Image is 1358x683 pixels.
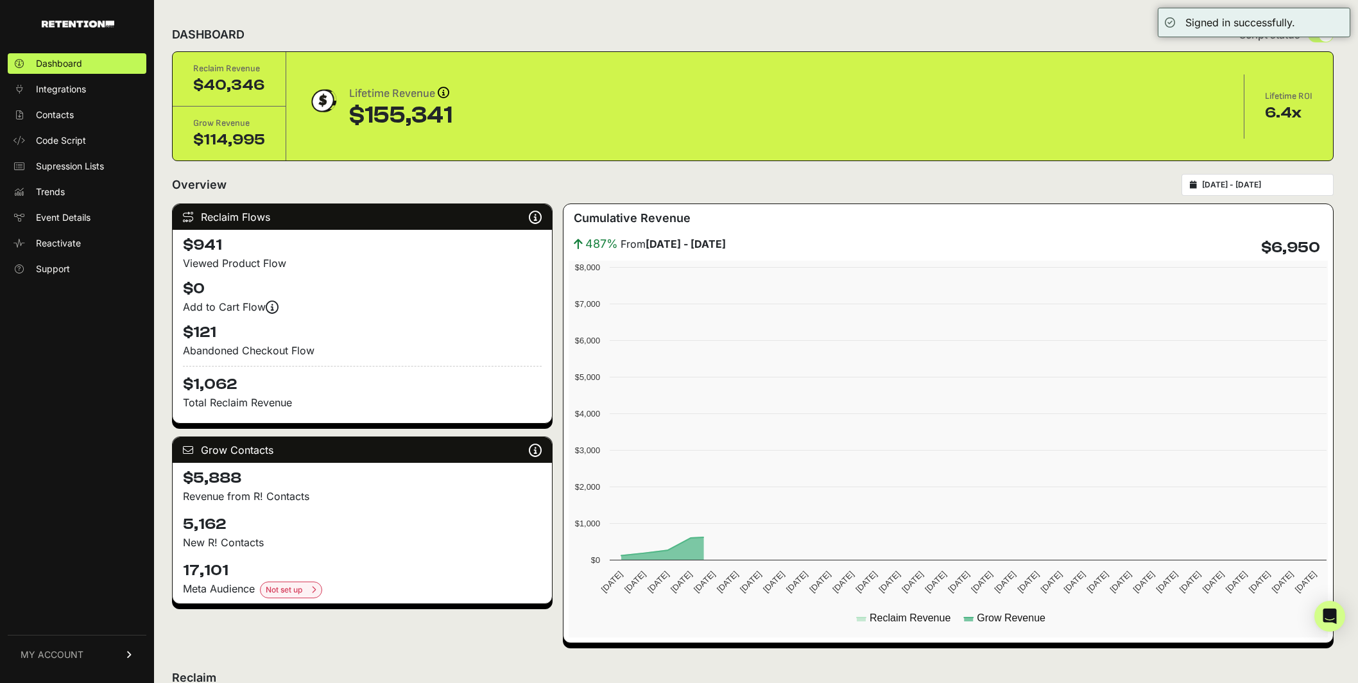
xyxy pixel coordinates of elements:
[575,409,600,419] text: $4,000
[1154,569,1179,594] text: [DATE]
[854,569,879,594] text: [DATE]
[646,238,726,250] strong: [DATE] - [DATE]
[574,209,691,227] h3: Cumulative Revenue
[172,176,227,194] h2: Overview
[599,569,624,594] text: [DATE]
[349,85,452,103] div: Lifetime Revenue
[623,569,648,594] text: [DATE]
[575,336,600,345] text: $6,000
[36,160,104,173] span: Supression Lists
[923,569,948,594] text: [DATE]
[1269,569,1294,594] text: [DATE]
[575,372,600,382] text: $5,000
[1108,569,1133,594] text: [DATE]
[692,569,717,594] text: [DATE]
[8,233,146,254] a: Reactivate
[8,259,146,279] a: Support
[1314,601,1345,632] div: Open Intercom Messenger
[1200,569,1225,594] text: [DATE]
[807,569,832,594] text: [DATE]
[172,26,245,44] h2: DASHBOARD
[193,130,265,150] div: $114,995
[183,514,542,535] h4: 5,162
[36,263,70,275] span: Support
[193,75,265,96] div: $40,346
[173,204,552,230] div: Reclaim Flows
[977,612,1045,623] text: Grow Revenue
[830,569,855,594] text: [DATE]
[870,612,950,623] text: Reclaim Revenue
[877,569,902,594] text: [DATE]
[1131,569,1156,594] text: [DATE]
[8,79,146,99] a: Integrations
[1246,569,1271,594] text: [DATE]
[183,366,542,395] h4: $1,062
[307,85,339,117] img: dollar-coin-05c43ed7efb7bc0c12610022525b4bbbb207c7efeef5aecc26f025e68dcafac9.png
[8,53,146,74] a: Dashboard
[183,488,542,504] p: Revenue from R! Contacts
[42,21,114,28] img: Retention.com
[1038,569,1063,594] text: [DATE]
[183,299,542,315] div: Add to Cart Flow
[183,395,542,410] p: Total Reclaim Revenue
[575,482,600,492] text: $2,000
[1177,569,1202,594] text: [DATE]
[946,569,971,594] text: [DATE]
[193,117,265,130] div: Grow Revenue
[585,235,618,253] span: 487%
[738,569,763,594] text: [DATE]
[349,103,452,128] div: $155,341
[646,569,671,594] text: [DATE]
[1223,569,1248,594] text: [DATE]
[8,156,146,177] a: Supression Lists
[1185,15,1295,30] div: Signed in successfully.
[1015,569,1040,594] text: [DATE]
[8,207,146,228] a: Event Details
[590,555,599,565] text: $0
[1261,238,1320,258] h4: $6,950
[183,535,542,550] p: New R! Contacts
[1085,569,1110,594] text: [DATE]
[183,255,542,271] div: Viewed Product Flow
[183,322,542,343] h4: $121
[575,445,600,455] text: $3,000
[183,343,542,358] div: Abandoned Checkout Flow
[36,237,81,250] span: Reactivate
[8,105,146,125] a: Contacts
[21,648,83,661] span: MY ACCOUNT
[992,569,1017,594] text: [DATE]
[1265,103,1312,123] div: 6.4x
[193,62,265,75] div: Reclaim Revenue
[1265,90,1312,103] div: Lifetime ROI
[575,519,600,528] text: $1,000
[969,569,994,594] text: [DATE]
[575,299,600,309] text: $7,000
[8,635,146,674] a: MY ACCOUNT
[784,569,809,594] text: [DATE]
[36,83,86,96] span: Integrations
[621,236,726,252] span: From
[669,569,694,594] text: [DATE]
[36,108,74,121] span: Contacts
[36,186,65,198] span: Trends
[36,57,82,70] span: Dashboard
[575,263,600,272] text: $8,000
[183,235,542,255] h4: $941
[173,437,552,463] div: Grow Contacts
[1293,569,1318,594] text: [DATE]
[183,581,542,598] div: Meta Audience
[183,468,542,488] h4: $5,888
[36,134,86,147] span: Code Script
[36,211,90,224] span: Event Details
[8,182,146,202] a: Trends
[8,130,146,151] a: Code Script
[761,569,786,594] text: [DATE]
[183,279,542,299] h4: $0
[715,569,740,594] text: [DATE]
[183,560,542,581] h4: 17,101
[900,569,925,594] text: [DATE]
[1061,569,1087,594] text: [DATE]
